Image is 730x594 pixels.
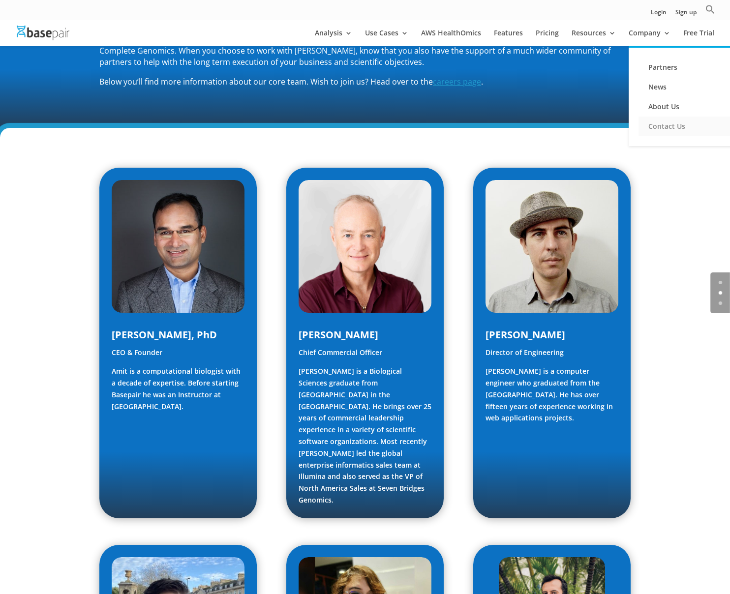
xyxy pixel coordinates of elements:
[17,26,69,40] img: Basepair
[486,347,618,365] p: Director of Engineering
[681,545,718,582] iframe: Drift Widget Chat Controller
[365,30,408,46] a: Use Cases
[705,4,715,20] a: Search Icon Link
[494,30,523,46] a: Features
[629,30,670,46] a: Company
[719,301,722,305] a: 2
[433,76,481,87] a: careers page
[112,365,244,412] p: Amit is a computational biologist with a decade of expertise. Before starting Basepair he was an ...
[651,9,667,20] a: Login
[572,30,616,46] a: Resources
[421,30,481,46] a: AWS HealthOmics
[315,30,352,46] a: Analysis
[486,328,565,341] span: [PERSON_NAME]
[112,347,244,365] p: CEO & Founder
[486,365,618,424] p: [PERSON_NAME] is a computer engineer who graduated from the [GEOGRAPHIC_DATA]. He has over fiftee...
[481,76,483,87] span: .
[299,347,431,365] p: Chief Commercial Officer
[719,281,722,284] a: 0
[683,30,714,46] a: Free Trial
[705,4,715,14] svg: Search
[719,291,722,295] a: 1
[675,9,697,20] a: Sign up
[112,328,217,341] span: [PERSON_NAME], PhD
[99,76,433,87] span: Below you’ll find more information about our core team. Wish to join us? Head over to the
[299,328,378,341] span: [PERSON_NAME]
[536,30,559,46] a: Pricing
[299,365,431,506] p: [PERSON_NAME] is a Biological Sciences graduate from [GEOGRAPHIC_DATA] in the [GEOGRAPHIC_DATA]. ...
